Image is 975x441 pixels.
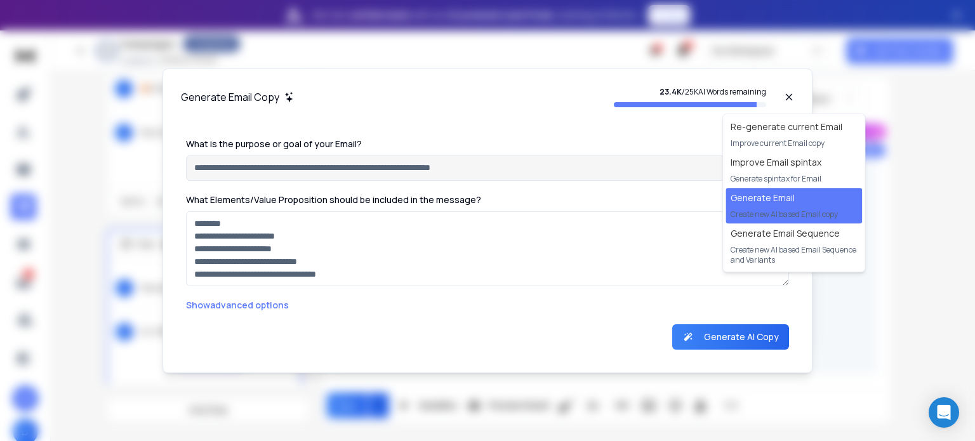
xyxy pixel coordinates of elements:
[614,87,766,97] p: / 25K AI Words remaining
[186,138,362,150] label: What is the purpose or goal of your Email?
[731,174,821,184] p: Generate spintax for Email
[672,324,789,350] button: Generate AI Copy
[731,138,842,148] p: Improve current Email copy
[731,156,821,169] h1: Improve Email spintax
[731,227,857,240] h1: Generate Email Sequence
[186,299,789,312] p: Show advanced options
[731,245,857,265] p: Create new AI based Email Sequence and Variants
[731,121,842,133] h1: Re-generate current Email
[731,209,838,220] p: Create new AI based Email copy
[731,192,838,204] h1: Generate Email
[660,86,682,97] strong: 23.4K
[186,194,481,206] label: What Elements/Value Proposition should be included in the message?
[929,397,959,428] div: Open Intercom Messenger
[181,89,279,105] h1: Generate Email Copy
